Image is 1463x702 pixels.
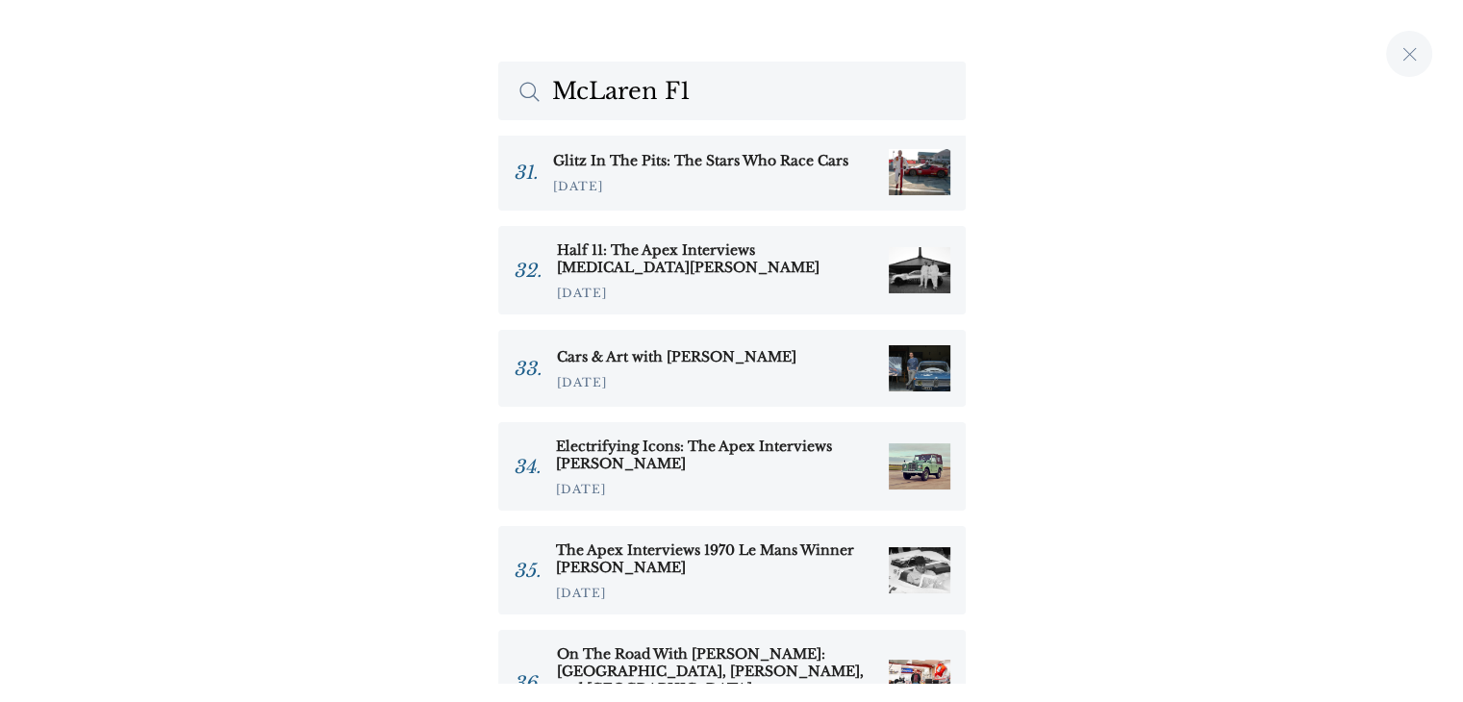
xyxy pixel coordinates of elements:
[498,62,966,120] input: Search The Apex by Custodian
[557,286,607,300] time: [DATE]
[498,330,966,407] a: Cars & Art with [PERSON_NAME] [DATE]
[557,241,873,276] h3: Half 11: The Apex Interviews [MEDICAL_DATA][PERSON_NAME]
[498,526,966,614] a: The Apex Interviews 1970 Le Mans Winner [PERSON_NAME] [DATE]
[553,152,873,169] h3: Glitz In The Pits: The Stars Who Race Cars
[498,134,966,211] a: Glitz In The Pits: The Stars Who Race Cars [DATE]
[557,375,607,389] time: [DATE]
[557,348,873,365] h3: Cars & Art with [PERSON_NAME]
[556,586,606,600] time: [DATE]
[498,226,966,314] a: Half 11: The Apex Interviews [MEDICAL_DATA][PERSON_NAME] [DATE]
[556,541,873,576] h3: The Apex Interviews 1970 Le Mans Winner [PERSON_NAME]
[556,482,606,496] time: [DATE]
[556,438,873,472] h3: Electrifying Icons: The Apex Interviews [PERSON_NAME]
[557,645,873,697] h3: On The Road With [PERSON_NAME]: [GEOGRAPHIC_DATA], [PERSON_NAME], and [GEOGRAPHIC_DATA]
[498,422,966,511] a: Electrifying Icons: The Apex Interviews [PERSON_NAME] [DATE]
[553,179,603,193] time: [DATE]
